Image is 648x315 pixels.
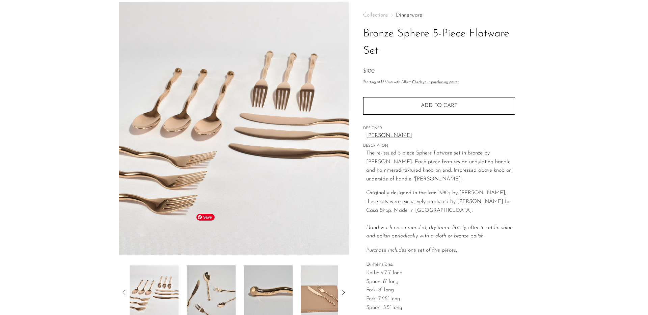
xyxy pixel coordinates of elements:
span: Save [196,214,215,221]
img: Bronze Sphere 5-Piece Flatware Set [119,2,349,255]
span: $100 [363,68,375,74]
a: Dinnerware [396,12,422,18]
span: Collections [363,12,388,18]
em: Hand wash recommended, dry immediately after to retain shine and polish periodically with a cloth... [366,225,513,239]
span: Add to cart [421,103,457,108]
p: Dimensions: Knife: 9.75” long Spoon: 8” long Fork: 8” long Fork: 7.25” long Spoon: 5.5” long [366,260,515,312]
span: DESIGNER [363,125,515,132]
p: The re-issued 5 piece Sphere flatware set in bronze by [PERSON_NAME]. Each piece features an undu... [366,149,515,183]
span: Originally designed in the late 1980s by [PERSON_NAME], these sets were exclusively produced by [... [366,190,511,213]
h1: Bronze Sphere 5-Piece Flatware Set [363,25,515,60]
button: Add to cart [363,97,515,115]
span: DESCRIPTION [363,143,515,149]
nav: Breadcrumbs [363,12,515,18]
p: Starting at /mo with Affirm. [363,79,515,85]
a: [PERSON_NAME] [366,132,515,140]
span: $35 [380,80,386,84]
a: Check your purchasing power - Learn more about Affirm Financing (opens in modal) [412,80,459,84]
i: Purchase includes one set of five pieces. [366,248,457,253]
